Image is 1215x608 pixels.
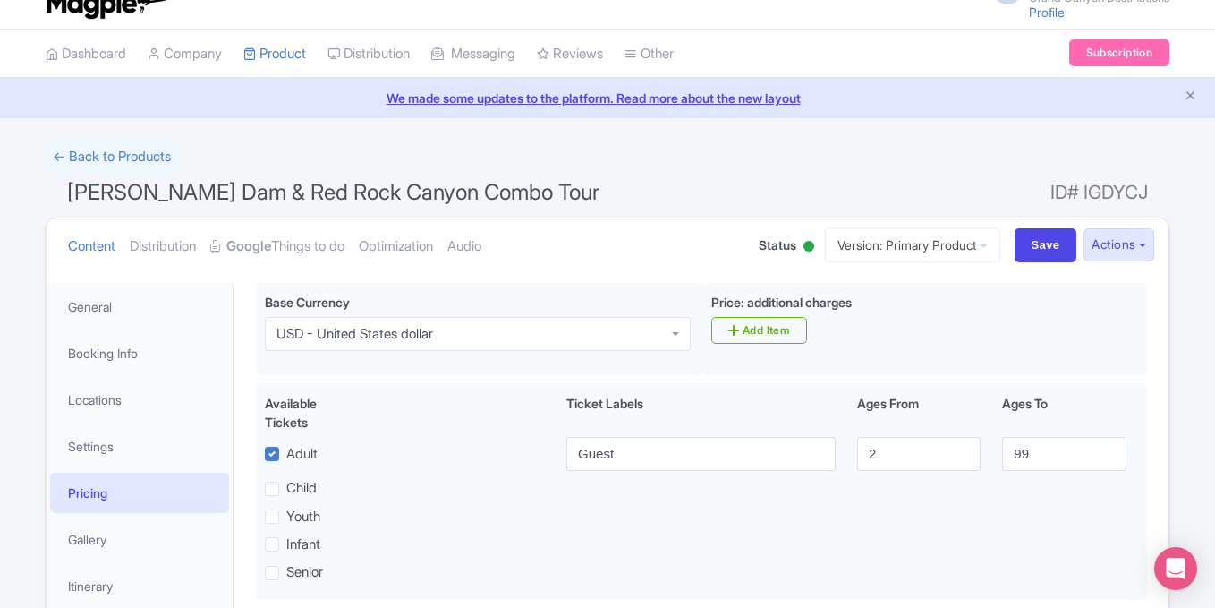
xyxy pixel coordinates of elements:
[46,140,178,175] a: ← Back to Products
[68,218,115,275] a: Content
[286,444,318,465] label: Adult
[431,30,515,79] a: Messaging
[50,426,229,467] a: Settings
[1184,87,1197,107] button: Close announcement
[276,326,433,342] div: USD - United States dollar
[67,179,599,205] span: [PERSON_NAME] Dam & Red Rock Canyon Combo Tour
[11,89,1204,107] a: We made some updates to the platform. Read more about the new layout
[327,30,410,79] a: Distribution
[265,295,350,310] span: Base Currency
[243,30,306,79] a: Product
[537,30,603,79] a: Reviews
[286,562,323,583] label: Senior
[50,380,229,420] a: Locations
[991,394,1136,432] div: Ages To
[566,437,836,471] input: Adult
[286,535,320,555] label: Infant
[1050,175,1148,210] span: ID# IGDYCJ
[50,333,229,373] a: Booking Info
[624,30,674,79] a: Other
[210,218,344,275] a: GoogleThings to do
[1154,547,1197,590] div: Open Intercom Messenger
[148,30,222,79] a: Company
[286,478,317,499] label: Child
[447,218,481,275] a: Audio
[825,227,1000,262] a: Version: Primary Product
[1083,228,1154,261] button: Actions
[1029,4,1065,20] a: Profile
[50,473,229,513] a: Pricing
[50,566,229,606] a: Itinerary
[800,234,818,261] div: Active
[359,218,433,275] a: Optimization
[1015,228,1077,262] input: Save
[50,519,229,560] a: Gallery
[265,394,361,432] div: Available Tickets
[846,394,991,432] div: Ages From
[130,218,196,275] a: Distribution
[759,235,796,254] span: Status
[556,394,846,432] div: Ticket Labels
[711,293,852,312] label: Price: additional charges
[286,507,320,527] label: Youth
[711,317,807,344] a: Add Item
[1069,39,1169,66] a: Subscription
[226,236,271,257] strong: Google
[50,287,229,327] a: General
[46,30,126,79] a: Dashboard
